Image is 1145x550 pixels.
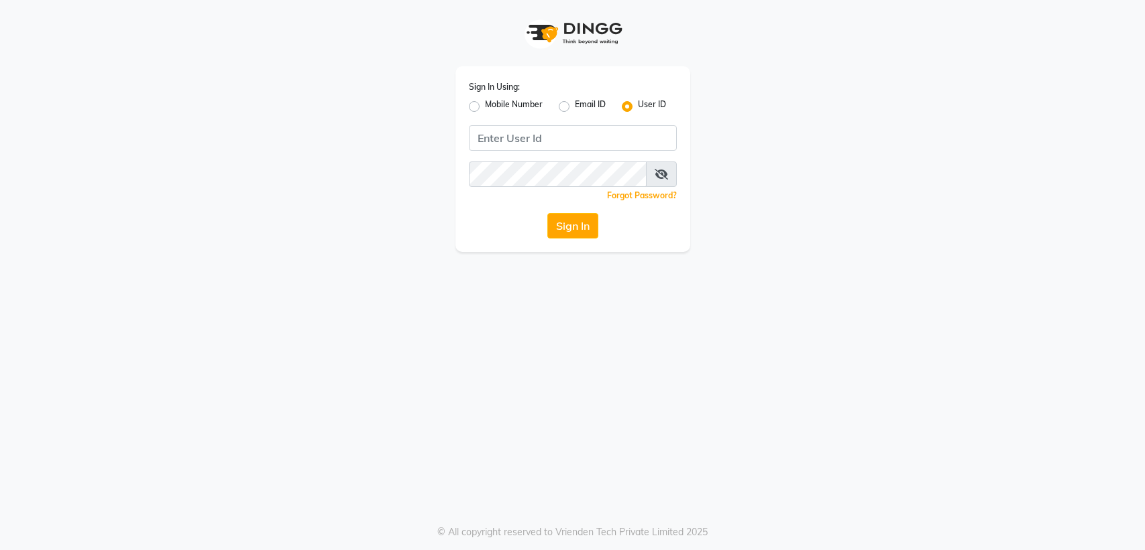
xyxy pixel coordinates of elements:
[469,161,647,187] input: Username
[469,125,677,151] input: Username
[519,13,626,53] img: logo1.svg
[575,98,606,115] label: Email ID
[607,190,677,200] a: Forgot Password?
[638,98,666,115] label: User ID
[469,81,520,93] label: Sign In Using:
[547,213,598,238] button: Sign In
[485,98,543,115] label: Mobile Number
